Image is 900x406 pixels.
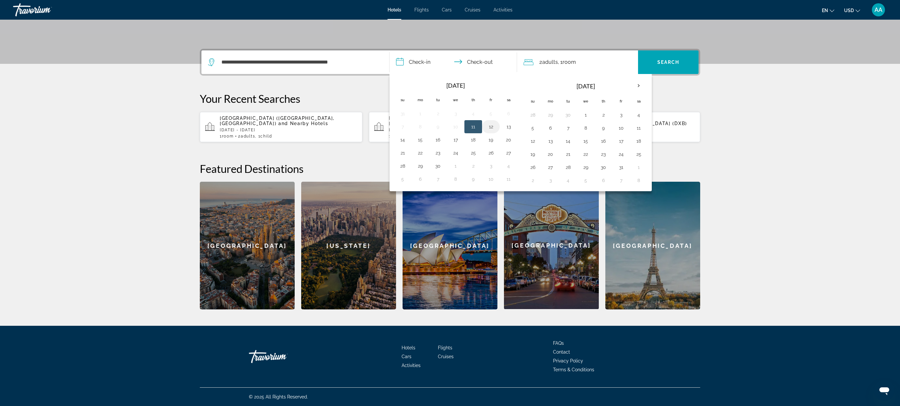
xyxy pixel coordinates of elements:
span: Cruises [465,7,480,12]
button: Day 11 [633,123,644,133]
h2: Featured Destinations [200,162,700,175]
p: [DATE] - [DATE] [389,128,526,132]
button: Day 1 [633,163,644,172]
button: Day 3 [616,110,626,120]
button: Day 7 [616,176,626,185]
button: Day 28 [397,161,408,171]
button: Day 19 [486,135,496,144]
a: Activities [493,7,512,12]
span: Adults [542,59,558,65]
button: Day 17 [450,135,461,144]
button: Day 5 [486,109,496,118]
button: Day 11 [468,122,478,131]
button: Travelers: 2 adults, 0 children [517,50,638,74]
button: Day 31 [397,109,408,118]
button: Day 8 [450,175,461,184]
button: Day 28 [563,163,573,172]
button: [GEOGRAPHIC_DATA] ([GEOGRAPHIC_DATA], [GEOGRAPHIC_DATA]) and Nearby Hotels[DATE] - [DATE]1Room2Ad... [200,112,362,142]
button: Day 12 [486,122,496,131]
button: Day 12 [528,137,538,146]
button: Day 9 [468,175,478,184]
span: [GEOGRAPHIC_DATA], [GEOGRAPHIC_DATA], [GEOGRAPHIC_DATA] (DXB) [389,116,518,126]
button: Day 29 [415,161,425,171]
button: Day 19 [528,150,538,159]
a: Terms & Conditions [553,367,594,372]
a: Cars [402,354,411,359]
span: USD [844,8,854,13]
a: Activities [402,363,421,368]
span: and Nearby Hotels [278,121,328,126]
div: [GEOGRAPHIC_DATA] [403,182,497,309]
span: © 2025 All Rights Reserved. [249,394,308,399]
th: [DATE] [542,78,630,94]
a: [GEOGRAPHIC_DATA] [605,182,700,309]
div: [GEOGRAPHIC_DATA] [200,182,295,309]
span: Hotels in [389,116,412,121]
button: Day 15 [580,137,591,146]
div: [US_STATE] [301,182,396,309]
button: Day 21 [397,148,408,157]
button: Day 24 [616,150,626,159]
button: Day 4 [503,161,514,171]
a: Flights [438,345,452,350]
button: Day 5 [397,175,408,184]
button: Day 10 [450,122,461,131]
button: Day 15 [415,135,425,144]
button: Day 9 [433,122,443,131]
button: Hotels in [GEOGRAPHIC_DATA], [GEOGRAPHIC_DATA], [GEOGRAPHIC_DATA] (DXB)[DATE] - [DATE]1Room2Adult... [369,112,531,142]
button: Day 8 [580,123,591,133]
button: Day 13 [545,137,556,146]
button: Day 8 [633,176,644,185]
a: FAQs [553,341,564,346]
a: Privacy Policy [553,358,583,363]
button: Day 16 [598,137,609,146]
button: Day 8 [415,122,425,131]
button: Day 27 [545,163,556,172]
button: Day 6 [415,175,425,184]
button: Day 11 [503,175,514,184]
button: Day 2 [598,110,609,120]
a: Travorium [13,1,78,18]
button: Day 31 [616,163,626,172]
p: Your Recent Searches [200,92,700,105]
p: [DATE] - [DATE] [220,128,357,132]
span: 1 [220,134,234,138]
button: Day 22 [580,150,591,159]
button: Day 3 [486,161,496,171]
button: Day 4 [468,109,478,118]
button: Day 20 [545,150,556,159]
button: Day 7 [563,123,573,133]
button: Day 28 [528,110,538,120]
button: Day 10 [486,175,496,184]
button: Day 29 [545,110,556,120]
iframe: Кнопка запуска окна обмена сообщениями [874,380,895,401]
button: Day 27 [503,148,514,157]
button: Day 2 [433,109,443,118]
button: Change language [822,6,834,15]
button: Day 26 [528,163,538,172]
span: , 1 [255,134,272,138]
a: Travorium [249,347,314,366]
button: Day 7 [433,175,443,184]
a: Contact [553,349,570,355]
button: Day 13 [503,122,514,131]
button: Day 3 [450,109,461,118]
button: Day 30 [563,110,573,120]
button: Day 7 [397,122,408,131]
div: [GEOGRAPHIC_DATA] [504,182,599,309]
button: Day 21 [563,150,573,159]
button: Day 16 [433,135,443,144]
button: Day 1 [580,110,591,120]
button: Day 5 [580,176,591,185]
button: Next month [630,78,648,93]
button: Day 26 [486,148,496,157]
span: Adults [241,134,255,138]
button: Change currency [844,6,860,15]
span: Room [222,134,234,138]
